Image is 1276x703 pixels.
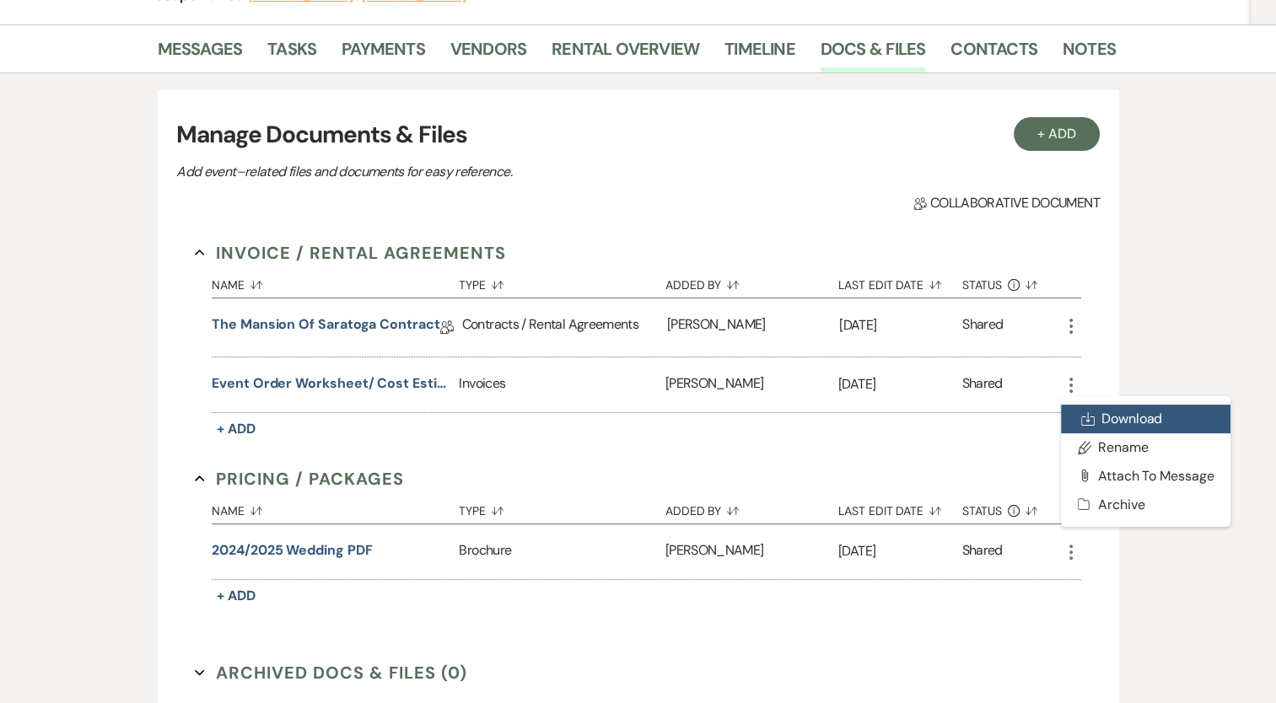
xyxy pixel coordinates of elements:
p: [DATE] [838,540,962,562]
button: Name [212,491,459,523]
a: Payments [342,35,425,72]
span: Status [962,279,1003,291]
div: [PERSON_NAME] [665,357,838,412]
div: Contracts / Rental Agreements [462,298,667,357]
div: Brochure [459,524,665,579]
button: Event Order Worksheet/ Cost Estimate [212,373,452,394]
button: Added By [665,491,838,523]
p: [DATE] [839,314,962,336]
div: Shared [962,373,1003,396]
button: Archive [1061,490,1231,518]
button: Last Edit Date [838,266,962,298]
button: + Add [212,417,261,441]
a: Vendors [450,35,526,72]
p: Add event–related files and documents for easy reference. [176,161,767,183]
a: The Mansion of Saratoga Contract [212,314,439,341]
button: Type [459,491,665,523]
button: Name [212,266,459,298]
button: 2024/2025 Wedding PDF [212,540,372,561]
span: Status [962,505,1003,517]
h3: Manage Documents & Files [176,117,1099,153]
button: Attach to Message [1061,461,1231,490]
button: Type [459,266,665,298]
div: Shared [962,540,1003,563]
button: + Add [212,584,261,608]
a: Download [1061,405,1231,433]
a: Tasks [267,35,316,72]
a: Timeline [724,35,795,72]
a: Messages [158,35,243,72]
button: Added By [665,266,838,298]
div: [PERSON_NAME] [667,298,839,357]
p: [DATE] [838,373,962,395]
span: Collaborative document [913,193,1099,213]
button: Status [962,491,1061,523]
div: [PERSON_NAME] [665,524,838,579]
a: Docs & Files [821,35,925,72]
a: Contacts [950,35,1037,72]
span: + Add [217,587,256,604]
div: Shared [962,314,1003,341]
button: Status [962,266,1061,298]
button: Archived Docs & Files (0) [195,660,467,685]
a: Rental Overview [552,35,699,72]
button: Invoice / Rental Agreements [195,240,506,266]
button: Rename [1061,433,1231,462]
div: Invoices [459,357,665,412]
button: + Add [1014,117,1100,151]
button: Pricing / Packages [195,466,404,491]
span: + Add [217,420,256,437]
button: Last Edit Date [838,491,962,523]
a: Notes [1063,35,1116,72]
